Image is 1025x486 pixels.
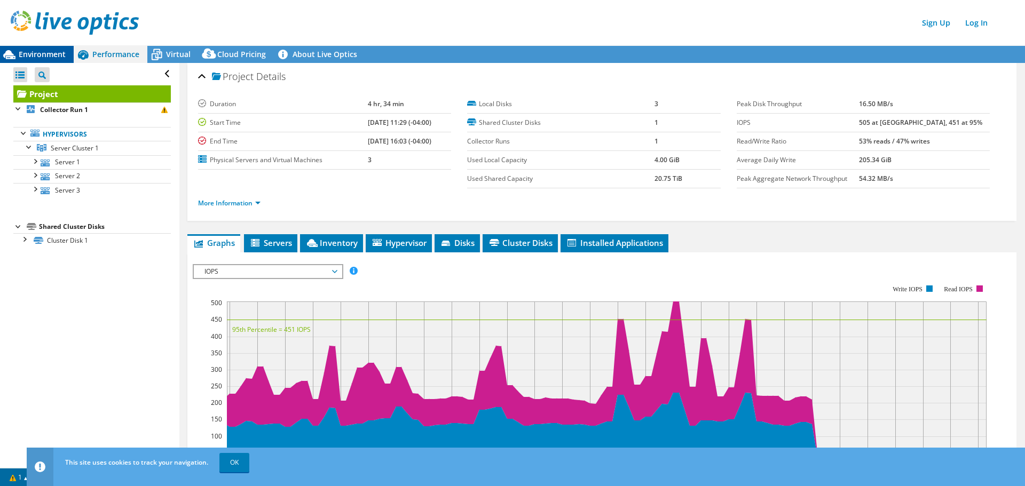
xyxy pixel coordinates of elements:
span: Environment [19,49,66,59]
a: Log In [960,15,993,30]
a: Server 2 [13,169,171,183]
a: Server 3 [13,183,171,197]
label: Peak Aggregate Network Throughput [737,173,860,184]
label: End Time [198,136,368,147]
a: Sign Up [917,15,956,30]
span: Details [256,70,286,83]
b: [DATE] 16:03 (-04:00) [368,137,431,146]
b: 3 [655,99,658,108]
a: Collector Run 1 [13,102,171,116]
b: 1 [655,137,658,146]
span: Disks [440,237,475,248]
label: Read/Write Ratio [737,136,860,147]
label: Local Disks [467,99,655,109]
b: 1 [655,118,658,127]
span: Cluster Disks [488,237,553,248]
a: About Live Optics [274,46,365,63]
a: Server Cluster 1 [13,141,171,155]
span: Installed Applications [566,237,663,248]
span: Virtual [166,49,191,59]
text: 350 [211,348,222,357]
text: 100 [211,432,222,441]
a: 1 [2,471,35,484]
span: IOPS [199,265,336,278]
b: 205.34 GiB [859,155,892,164]
b: 20.75 TiB [655,174,682,183]
a: More Information [198,198,261,208]
label: Start Time [198,117,368,128]
label: Duration [198,99,368,109]
b: 53% reads / 47% writes [859,137,930,146]
b: Collector Run 1 [40,105,88,114]
span: Inventory [305,237,358,248]
b: 3 [368,155,372,164]
b: 16.50 MB/s [859,99,893,108]
text: 95th Percentile = 451 IOPS [232,325,311,334]
label: Peak Disk Throughput [737,99,860,109]
text: 250 [211,381,222,391]
text: 500 [211,298,222,307]
img: live_optics_svg.svg [11,11,139,35]
a: Cluster Disk 1 [13,233,171,247]
span: Graphs [193,237,235,248]
text: 150 [211,415,222,424]
b: 4.00 GiB [655,155,680,164]
a: Hypervisors [13,127,171,141]
a: Project [13,85,171,102]
label: IOPS [737,117,860,128]
b: 54.32 MB/s [859,174,893,183]
label: Used Shared Capacity [467,173,655,184]
div: Shared Cluster Disks [39,220,171,233]
text: 200 [211,398,222,407]
a: Server 1 [13,155,171,169]
text: 300 [211,365,222,374]
span: Project [212,71,254,82]
text: 450 [211,315,222,324]
text: 400 [211,332,222,341]
span: Servers [249,237,292,248]
span: This site uses cookies to track your navigation. [65,458,208,467]
b: 505 at [GEOGRAPHIC_DATA], 451 at 95% [859,118,982,127]
b: 4 hr, 34 min [368,99,404,108]
span: Performance [92,49,139,59]
text: Write IOPS [893,285,922,293]
label: Used Local Capacity [467,155,655,165]
label: Collector Runs [467,136,655,147]
b: [DATE] 11:29 (-04:00) [368,118,431,127]
span: Server Cluster 1 [51,144,99,153]
label: Physical Servers and Virtual Machines [198,155,368,165]
span: Cloud Pricing [217,49,266,59]
span: Hypervisor [371,237,427,248]
label: Average Daily Write [737,155,860,165]
label: Shared Cluster Disks [467,117,655,128]
a: OK [219,453,249,472]
text: Read IOPS [944,285,973,293]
